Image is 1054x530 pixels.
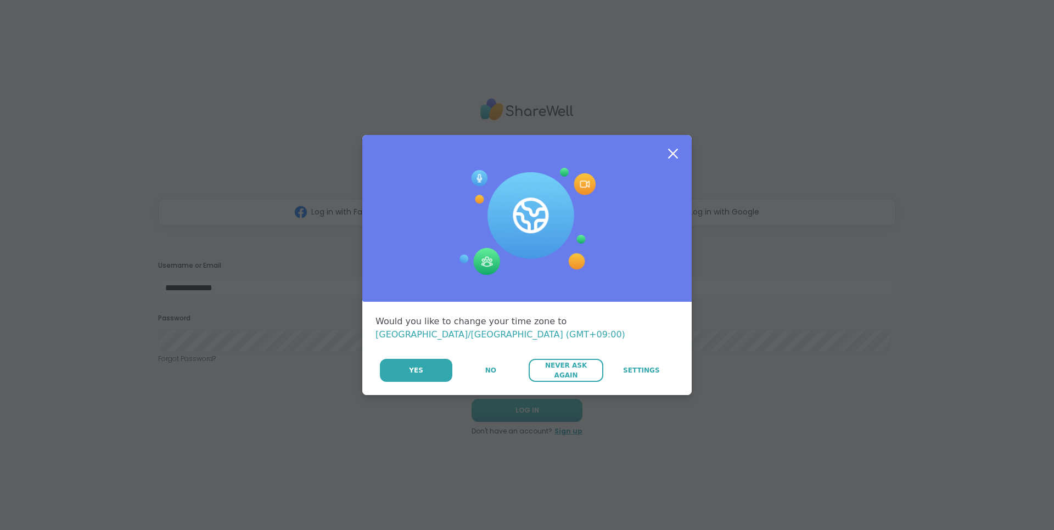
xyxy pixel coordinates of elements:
[458,168,596,275] img: Session Experience
[623,365,660,375] span: Settings
[375,329,625,340] span: [GEOGRAPHIC_DATA]/[GEOGRAPHIC_DATA] (GMT+09:00)
[485,365,496,375] span: No
[453,359,528,382] button: No
[375,315,679,341] div: Would you like to change your time zone to
[604,359,679,382] a: Settings
[409,365,423,375] span: Yes
[534,360,597,380] span: Never Ask Again
[529,359,603,382] button: Never Ask Again
[380,359,452,382] button: Yes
